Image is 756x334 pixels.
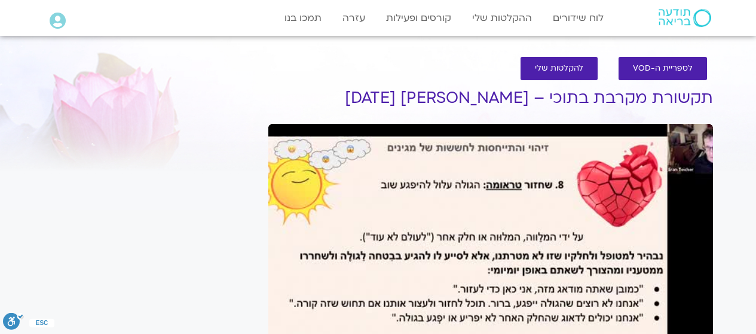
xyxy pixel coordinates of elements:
a: לוח שידורים [547,7,610,29]
a: ההקלטות שלי [466,7,538,29]
a: קורסים ופעילות [380,7,457,29]
a: לספריית ה-VOD [619,57,707,80]
a: עזרה [336,7,371,29]
h1: תקשורת מקרבת בתוכי – [PERSON_NAME] [DATE] [268,89,713,107]
a: תמכו בנו [278,7,328,29]
span: להקלטות שלי [535,64,583,73]
img: תודעה בריאה [659,9,711,27]
a: להקלטות שלי [521,57,598,80]
span: לספריית ה-VOD [633,64,693,73]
